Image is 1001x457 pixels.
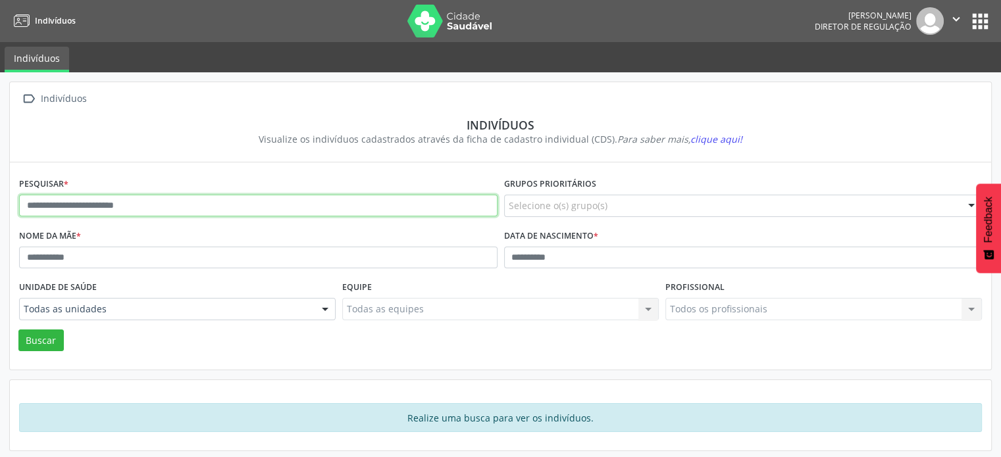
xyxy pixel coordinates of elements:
label: Profissional [665,277,725,298]
div: Indivíduos [38,89,89,108]
i:  [949,12,963,26]
label: Equipe [342,277,372,298]
label: Unidade de saúde [19,277,97,298]
img: img [916,7,944,35]
button: apps [969,10,992,33]
a: Indivíduos [5,47,69,72]
a:  Indivíduos [19,89,89,108]
div: Visualize os indivíduos cadastrados através da ficha de cadastro individual (CDS). [28,132,973,146]
i: Para saber mais, [617,133,742,145]
span: Selecione o(s) grupo(s) [509,199,607,212]
button: Feedback - Mostrar pesquisa [976,183,1001,273]
span: Diretor de regulação [815,21,911,32]
span: Indivíduos [35,15,76,26]
button: Buscar [18,329,64,352]
span: Feedback [983,197,994,243]
label: Nome da mãe [19,226,81,247]
span: Todas as unidades [24,302,309,316]
i:  [19,89,38,108]
div: Realize uma busca para ver os indivíduos. [19,403,982,432]
div: [PERSON_NAME] [815,10,911,21]
label: Data de nascimento [504,226,598,247]
label: Grupos prioritários [504,174,596,195]
button:  [944,7,969,35]
div: Indivíduos [28,118,973,132]
span: clique aqui! [690,133,742,145]
a: Indivíduos [9,10,76,32]
label: Pesquisar [19,174,68,195]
